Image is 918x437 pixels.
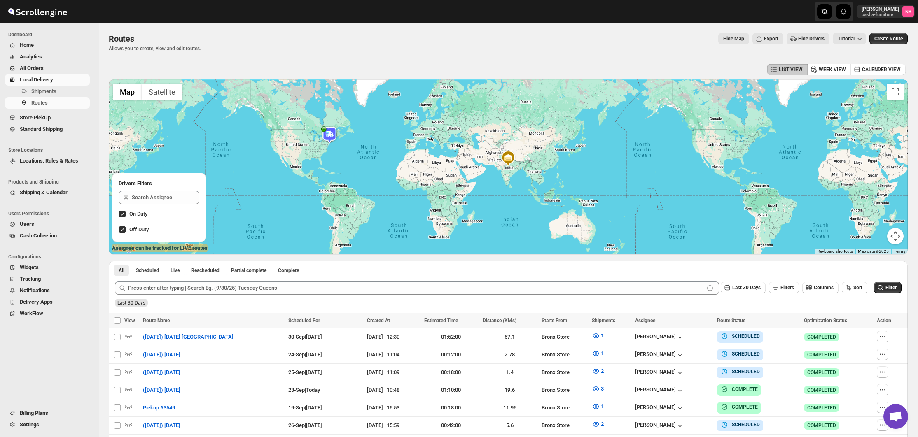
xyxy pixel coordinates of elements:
[5,230,90,242] button: Cash Collection
[483,368,537,377] div: 1.4
[288,422,322,428] span: 26-Sep | [DATE]
[732,369,760,374] b: SCHEDULED
[143,318,170,323] span: Route Name
[635,318,655,323] span: Assignee
[5,407,90,419] button: Billing Plans
[367,368,419,377] div: [DATE] | 11:09
[5,187,90,198] button: Shipping & Calendar
[8,179,93,185] span: Products and Shipping
[129,211,147,217] span: On Duty
[288,369,322,375] span: 25-Sep | [DATE]
[367,318,390,323] span: Created At
[5,97,90,109] button: Routes
[20,421,39,428] span: Settings
[877,318,891,323] span: Action
[764,35,778,42] span: Export
[20,158,78,164] span: Locations, Rules & Rates
[542,404,587,412] div: Bronx Store
[732,404,758,410] b: COMPLETE
[20,42,34,48] span: Home
[587,418,609,431] button: 2
[720,385,758,393] button: COMPLETE
[367,404,419,412] div: [DATE] | 16:53
[874,35,903,42] span: Create Route
[20,65,44,71] span: All Orders
[894,249,905,253] a: Terms (opens in new tab)
[850,64,906,75] button: CALENDER VIEW
[109,34,134,44] span: Routes
[136,267,159,274] span: Scheduled
[601,403,604,409] span: 1
[902,6,914,17] span: Nael Basha
[424,404,478,412] div: 00:18:00
[853,285,862,291] span: Sort
[31,100,48,106] span: Routes
[20,221,34,227] span: Users
[635,369,684,377] button: [PERSON_NAME]
[5,51,90,63] button: Analytics
[20,276,41,282] span: Tracking
[587,382,609,395] button: 3
[138,348,185,361] button: ([DATE]) [DATE]
[818,249,853,254] button: Keyboard shortcuts
[807,64,851,75] button: WEEK VIEW
[191,267,220,274] span: Rescheduled
[7,1,68,22] img: ScrollEngine
[779,66,803,73] span: LIST VIEW
[5,63,90,74] button: All Orders
[883,404,908,429] div: Open chat
[5,419,90,430] button: Settings
[424,386,478,394] div: 01:10:00
[723,35,744,42] span: Hide Map
[424,318,458,323] span: Estimated Time
[601,332,604,339] span: 1
[807,334,836,340] span: COMPLETED
[862,12,899,17] p: basha-furniture
[424,421,478,430] div: 00:42:00
[483,333,537,341] div: 57.1
[5,86,90,97] button: Shipments
[587,347,609,360] button: 1
[138,419,185,432] button: ([DATE]) [DATE]
[5,296,90,308] button: Delivery Apps
[720,421,760,429] button: SCHEDULED
[601,421,604,427] span: 2
[288,351,322,358] span: 24-Sep | [DATE]
[5,40,90,51] button: Home
[171,267,180,274] span: Live
[138,384,185,397] button: ([DATE]) [DATE]
[124,318,135,323] span: View
[20,232,57,239] span: Cash Collection
[367,351,419,359] div: [DATE] | 11:04
[601,386,604,392] span: 3
[143,351,180,359] span: ([DATE]) [DATE]
[769,282,799,293] button: Filters
[592,318,615,323] span: Shipments
[20,299,53,305] span: Delivery Apps
[483,351,537,359] div: 2.78
[111,244,138,254] a: Open this area in Google Maps (opens a new window)
[807,351,836,358] span: COMPLETED
[483,386,537,394] div: 19.6
[542,368,587,377] div: Bronx Store
[278,267,299,274] span: Complete
[601,368,604,374] span: 2
[905,9,911,14] text: NB
[887,84,904,100] button: Toggle fullscreen view
[542,333,587,341] div: Bronx Store
[635,351,684,359] button: [PERSON_NAME]
[138,366,185,379] button: ([DATE]) [DATE]
[807,422,836,429] span: COMPLETED
[542,386,587,394] div: Bronx Store
[838,36,855,42] span: Tutorial
[635,386,684,395] button: [PERSON_NAME]
[858,249,889,253] span: Map data ©2025
[119,179,199,188] h2: Drivers Filters
[542,318,567,323] span: Starts From
[542,351,587,359] div: Bronx Store
[720,403,758,411] button: COMPLETE
[732,333,760,339] b: SCHEDULED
